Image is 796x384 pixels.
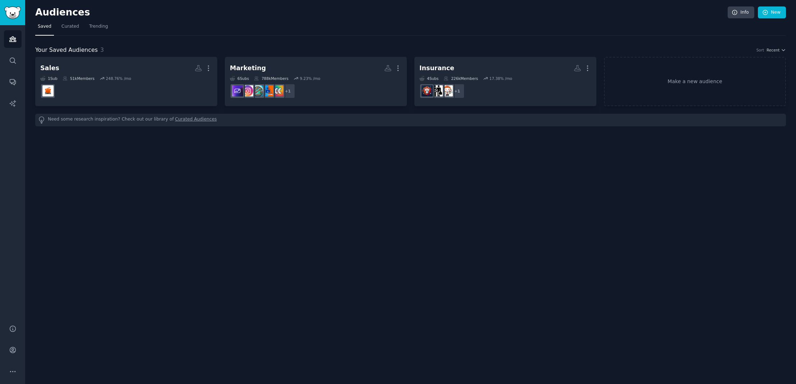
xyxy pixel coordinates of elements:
div: Need some research inspiration? Check out our library of [35,114,786,126]
img: DigitalMarketingHack [262,85,273,96]
span: Your Saved Audiences [35,46,98,55]
img: GummySearch logo [4,6,21,19]
div: 6 Sub s [230,76,249,81]
img: InstagramMarketing [242,85,253,96]
span: Saved [38,23,51,30]
div: 4 Sub s [419,76,438,81]
div: Sort [756,48,764,53]
div: 1 Sub [40,76,58,81]
a: Insurance4Subs226kMembers17.38% /mo+1InsuranceInsuranceAgentInsurance_Companies [414,57,596,106]
span: 3 [100,46,104,53]
a: Saved [35,21,54,36]
span: Trending [89,23,108,30]
div: 9.23 % /mo [300,76,320,81]
img: Sales_Professionals [42,85,54,96]
div: 51k Members [63,76,95,81]
div: 226k Members [444,76,478,81]
a: Info [728,6,754,19]
img: InsuranceAgent [432,85,443,96]
img: SocialMediaLounge [232,85,243,96]
h2: Audiences [35,7,728,18]
a: Curated Audiences [175,116,217,124]
a: Marketing6Subs788kMembers9.23% /mo+1ContentCreatorsDigitalMarketingHackAffiliatemarketingInstagra... [225,57,407,106]
a: Make a new audience [604,57,786,106]
img: Insurance [442,85,453,96]
div: + 1 [280,83,295,99]
img: ContentCreators [272,85,283,96]
div: 17.38 % /mo [489,76,512,81]
img: Affiliatemarketing [252,85,263,96]
div: + 1 [450,83,465,99]
span: Recent [767,48,779,53]
div: Insurance [419,64,454,73]
div: Marketing [230,64,266,73]
div: 248.76 % /mo [106,76,131,81]
a: Trending [87,21,110,36]
a: Sales1Sub51kMembers248.76% /moSales_Professionals [35,57,217,106]
button: Recent [767,48,786,53]
img: Insurance_Companies [422,85,433,96]
div: 788k Members [254,76,288,81]
span: Curated [62,23,79,30]
a: Curated [59,21,82,36]
a: New [758,6,786,19]
div: Sales [40,64,59,73]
